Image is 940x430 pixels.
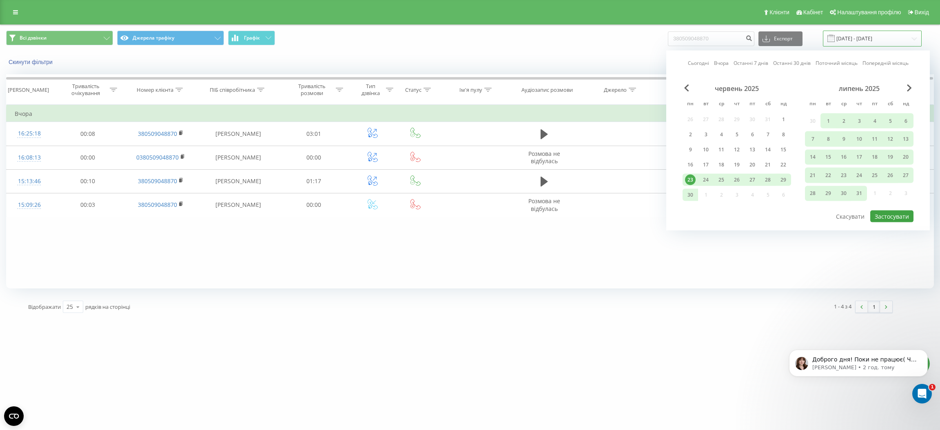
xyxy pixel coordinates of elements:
div: 6 [747,129,758,140]
div: 14 [807,152,818,162]
div: 29 [823,188,834,199]
button: Джерела трафіку [117,31,224,45]
div: 23 [838,170,849,180]
div: 20 [747,160,758,170]
div: 19 [732,160,742,170]
div: Тип дзвінка [357,83,384,97]
td: 00:00 [278,146,350,169]
span: Відображати [28,303,61,310]
div: 9 [685,144,696,155]
div: 22 [823,170,834,180]
span: 1 [929,384,936,390]
div: вт 29 лип 2025 р. [820,186,836,201]
div: 24 [854,170,865,180]
span: Розмова не відбулась [528,197,560,212]
div: 1 [823,115,834,126]
input: Пошук за номером [668,31,754,46]
div: сб 26 лип 2025 р. [882,168,898,183]
td: 00:00 [278,193,350,217]
div: Джерело [604,86,627,93]
div: ср 16 лип 2025 р. [836,149,851,164]
div: 26 [885,170,896,180]
td: 01:17 [278,169,350,193]
div: Ім'я пулу [459,86,482,93]
div: вт 24 черв 2025 р. [698,174,714,186]
div: Тривалість розмови [290,83,334,97]
div: ср 30 лип 2025 р. [836,186,851,201]
td: [PERSON_NAME] [198,193,278,217]
div: 5 [885,115,896,126]
div: 15 [823,152,834,162]
span: Налаштування профілю [837,9,901,16]
a: 380509048870 [138,201,177,208]
div: липень 2025 [805,84,913,93]
td: [PERSON_NAME] [198,146,278,169]
div: 15 [778,144,789,155]
div: ср 25 черв 2025 р. [714,174,729,186]
div: сб 7 черв 2025 р. [760,129,776,141]
div: 24 [701,175,711,185]
div: 31 [854,188,865,199]
abbr: неділя [900,98,912,111]
div: пн 23 черв 2025 р. [683,174,698,186]
div: 3 [701,129,711,140]
div: червень 2025 [683,84,791,93]
div: 7 [763,129,773,140]
div: нд 13 лип 2025 р. [898,131,913,146]
button: Графік [228,31,275,45]
div: нд 20 лип 2025 р. [898,149,913,164]
div: 17 [701,160,711,170]
div: ср 23 лип 2025 р. [836,168,851,183]
div: ср 9 лип 2025 р. [836,131,851,146]
abbr: четвер [853,98,865,111]
div: пт 11 лип 2025 р. [867,131,882,146]
div: 21 [763,160,773,170]
a: Останні 7 днів [734,59,768,67]
div: сб 19 лип 2025 р. [882,149,898,164]
div: 29 [778,175,789,185]
div: 25 [869,170,880,180]
div: Номер клієнта [137,86,173,93]
abbr: субота [762,98,774,111]
a: Сьогодні [688,59,709,67]
div: пт 6 черв 2025 р. [745,129,760,141]
abbr: понеділок [807,98,819,111]
div: нд 6 лип 2025 р. [898,113,913,129]
abbr: понеділок [684,98,696,111]
div: 1 [778,114,789,125]
a: Попередній місяць [862,59,909,67]
div: 25 [67,303,73,311]
div: 16:25:18 [15,126,44,142]
a: Поточний місяць [816,59,858,67]
abbr: середа [838,98,850,111]
div: 26 [732,175,742,185]
div: 22 [778,160,789,170]
div: 16 [685,160,696,170]
div: вт 15 лип 2025 р. [820,149,836,164]
div: чт 10 лип 2025 р. [851,131,867,146]
div: 4 [869,115,880,126]
abbr: п’ятниця [746,98,758,111]
div: 23 [685,175,696,185]
div: 21 [807,170,818,180]
div: 10 [701,144,711,155]
div: 2 [838,115,849,126]
div: чт 24 лип 2025 р. [851,168,867,183]
div: Тривалість очікування [64,83,108,97]
td: 00:03 [52,193,124,217]
abbr: субота [884,98,896,111]
button: Всі дзвінки [6,31,113,45]
td: 00:08 [52,122,124,146]
button: Скасувати [831,211,869,222]
div: пт 18 лип 2025 р. [867,149,882,164]
div: пт 20 черв 2025 р. [745,159,760,171]
abbr: середа [715,98,727,111]
div: пт 25 лип 2025 р. [867,168,882,183]
div: пн 16 черв 2025 р. [683,159,698,171]
span: Next Month [907,84,912,92]
div: 5 [732,129,742,140]
div: 27 [747,175,758,185]
div: 11 [716,144,727,155]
